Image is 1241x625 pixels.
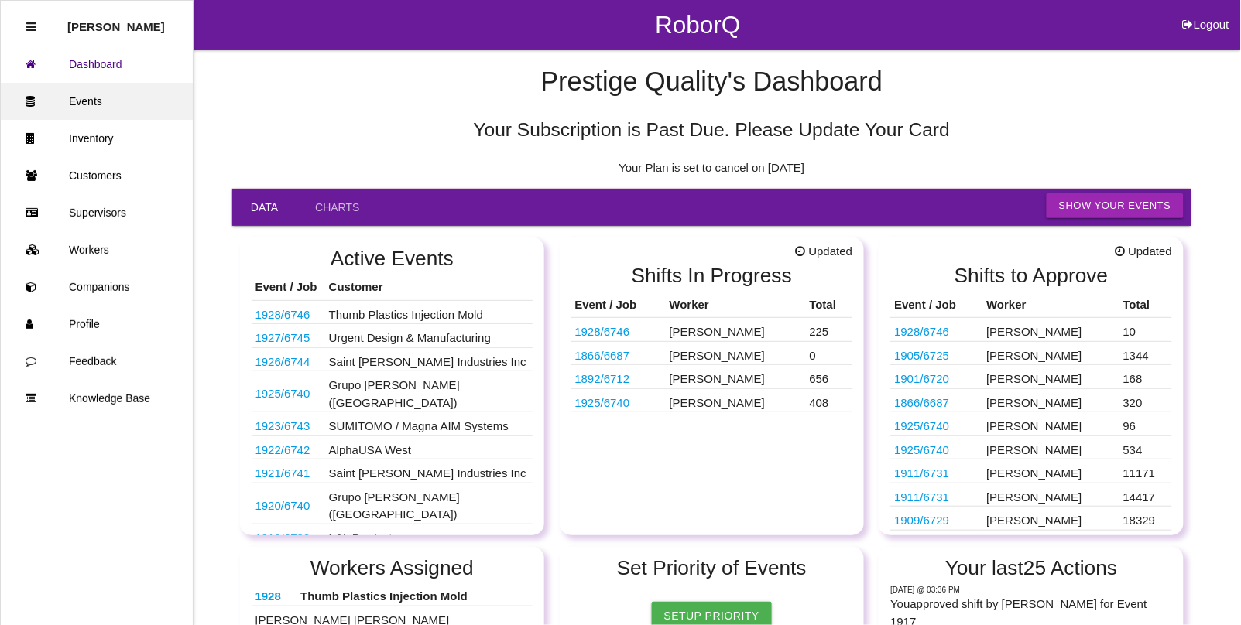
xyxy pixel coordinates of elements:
[571,265,853,287] h2: Shifts In Progress
[1119,483,1172,507] td: 14417
[1119,459,1172,483] td: 11171
[255,308,310,321] a: 1928/6746
[325,347,533,371] td: Saint [PERSON_NAME] Industries Inc
[252,557,533,579] h2: Workers Assigned
[325,483,533,524] td: Grupo [PERSON_NAME] ([GEOGRAPHIC_DATA])
[252,412,325,436] td: 68343526AB
[1,83,193,120] a: Events
[252,483,325,524] td: P703 PCBA
[894,396,949,409] a: 1866/6687
[255,443,310,456] a: 1922/6742
[325,371,533,412] td: Grupo [PERSON_NAME] ([GEOGRAPHIC_DATA])
[571,557,853,579] h2: Set Priority of Events
[983,341,1119,365] td: [PERSON_NAME]
[890,435,1172,459] tr: P703 PCBA
[983,435,1119,459] td: [PERSON_NAME]
[252,524,325,548] td: K4036AC1HC (61492)
[890,584,1172,596] p: Today @ 03:36 PM
[252,300,325,324] td: 2011010AB / 2008002AB
[1119,341,1172,365] td: 1344
[890,507,1172,531] tr: S2066-00
[232,159,1191,177] p: Your Plan is set to cancel on [DATE]
[983,483,1119,507] td: [PERSON_NAME]
[255,387,310,400] a: 1925/6740
[890,341,1172,365] tr: 10301666
[983,388,1119,412] td: [PERSON_NAME]
[571,388,666,412] td: P703 PCBA
[255,589,281,603] a: 1928
[571,341,666,365] td: 68546289AB (@ Magna AIM)
[26,9,36,46] div: Close
[806,388,853,412] td: 408
[232,67,1191,97] h4: Prestige Quality 's Dashboard
[325,412,533,436] td: SUMITOMO / Magna AIM Systems
[325,300,533,324] td: Thumb Plastics Injection Mold
[890,265,1172,287] h2: Shifts to Approve
[571,365,666,389] td: 68427781AA; 68340793AA
[232,119,1191,140] h5: Your Subscription is Past Due. Please Update Your Card
[890,388,1172,412] tr: 68546289AB (@ Magna AIM)
[255,499,310,512] a: 1920/6740
[894,490,949,504] a: 1911/6731
[255,531,310,545] a: 1919/6739
[806,292,853,318] th: Total
[571,318,666,342] td: 2011010AB / 2008002AB
[571,292,666,318] th: Event / Job
[255,466,310,480] a: 1921/6741
[1119,507,1172,531] td: 18329
[894,325,949,338] a: 1928/6746
[894,372,949,385] a: 1901/6720
[571,318,853,342] tr: 2011010AB / 2008002AB
[983,318,1119,342] td: [PERSON_NAME]
[1119,412,1172,436] td: 96
[255,355,310,368] a: 1926/6744
[806,318,853,342] td: 225
[252,435,325,459] td: WA14CO14
[806,365,853,389] td: 656
[252,371,325,412] td: P703 PCBA
[325,275,533,300] th: Customer
[1,120,193,157] a: Inventory
[571,341,853,365] tr: 68546289AB (@ Magna AIM)
[232,189,297,226] a: Data
[1,380,193,417] a: Knowledge Base
[1119,365,1172,389] td: 168
[67,9,165,33] p: Rosie Blandino
[795,243,852,261] span: Updated
[1115,243,1172,261] span: Updated
[1119,435,1172,459] td: 534
[983,412,1119,436] td: [PERSON_NAME]
[983,292,1119,318] th: Worker
[890,292,982,318] th: Event / Job
[666,365,806,389] td: [PERSON_NAME]
[666,292,806,318] th: Worker
[894,419,949,432] a: 1925/6740
[252,275,325,300] th: Event / Job
[1,343,193,380] a: Feedback
[894,443,949,456] a: 1925/6740
[252,248,533,270] h2: Active Events
[252,324,325,348] td: Space X Parts
[1047,193,1184,218] button: Show Your Events
[325,524,533,548] td: L&L Products
[575,372,630,385] a: 1892/6712
[1,46,193,83] a: Dashboard
[255,419,310,432] a: 1923/6743
[983,507,1119,531] td: [PERSON_NAME]
[666,341,806,365] td: [PERSON_NAME]
[575,325,630,338] a: 1928/6746
[252,459,325,483] td: 68403782AB
[890,557,1172,579] h2: Your last 25 Actions
[325,324,533,348] td: Urgent Design & Manufacturing
[1,306,193,343] a: Profile
[890,412,1172,436] tr: P703 PCBA
[890,483,1172,507] tr: F17630B
[666,318,806,342] td: [PERSON_NAME]
[894,349,949,362] a: 1905/6725
[575,349,630,362] a: 1866/6687
[894,466,949,480] a: 1911/6731
[252,347,325,371] td: 68483788AE KNL
[325,435,533,459] td: AlphaUSA West
[1,194,193,231] a: Supervisors
[666,388,806,412] td: [PERSON_NAME]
